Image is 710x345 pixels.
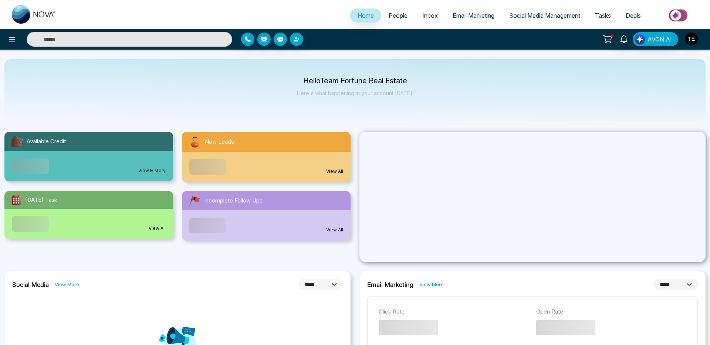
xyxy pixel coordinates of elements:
a: Social Media Management [502,9,588,23]
span: People [389,12,408,19]
img: User Avatar [685,33,698,45]
img: Lead Flow [635,34,645,44]
a: Home [350,9,381,23]
span: Inbox [422,12,438,19]
a: People [381,9,415,23]
a: View All [149,225,166,232]
span: Available Credit [27,137,66,146]
p: Hello Team Fortune Real Estate [297,78,413,84]
a: View More [55,281,79,288]
a: Tasks [588,9,618,23]
img: followUps.svg [188,194,201,207]
span: Incomplete Follow Ups [204,197,263,205]
a: Deals [618,9,648,23]
a: View History [138,167,166,174]
span: Home [358,12,374,19]
a: Inbox [415,9,445,23]
p: Open Rate [536,308,686,316]
a: Incomplete Follow UpsView All [177,191,355,241]
a: View More [419,281,444,288]
a: View All [326,168,343,175]
p: Click Rate [379,308,529,316]
a: View All [326,227,343,233]
h2: Email Marketing [367,281,413,288]
a: Email Marketing [445,9,502,23]
a: New LeadsView All [177,132,355,182]
img: Market-place.gif [652,7,706,24]
img: newLeads.svg [188,135,202,149]
span: AVON AI [648,35,672,44]
span: New Leads [205,138,234,146]
span: [DATE] Task [25,196,57,204]
span: Tasks [595,12,611,19]
button: AVON AI [633,32,678,46]
span: Email Marketing [453,12,494,19]
img: todayTask.svg [10,194,22,206]
h2: Social Media [12,281,49,288]
span: Social Media Management [509,12,580,19]
img: availableCredit.svg [10,135,24,148]
span: Deals [626,12,641,19]
img: Nova CRM Logo [12,5,56,24]
p: Here's what happening in your account [DATE]. [297,90,413,96]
